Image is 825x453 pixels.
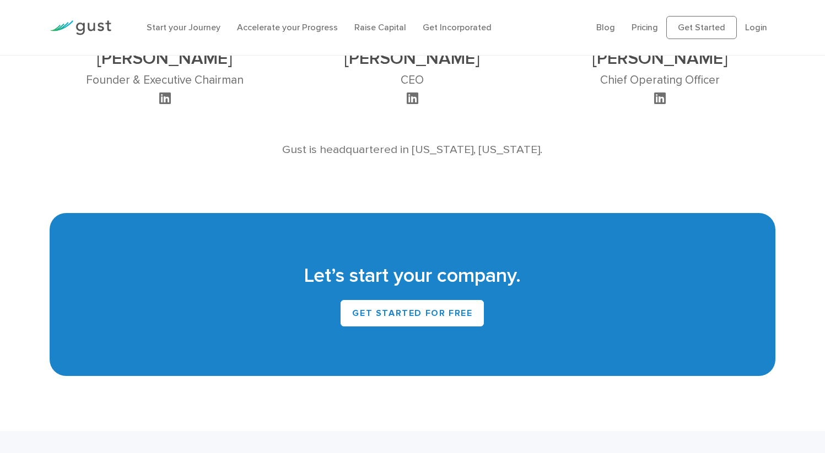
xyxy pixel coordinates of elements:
h3: Chief Operating Officer [591,73,729,87]
a: Get Started [666,16,737,39]
h3: CEO [343,73,481,87]
a: Accelerate your Progress [237,22,338,32]
img: Gust Logo [50,20,111,35]
h2: [PERSON_NAME] [343,48,481,69]
h2: [PERSON_NAME] [86,48,244,69]
a: Start your Journey [147,22,220,32]
a: Login [745,22,767,32]
h2: Let’s start your company. [66,263,759,289]
a: Blog [596,22,615,32]
h2: [PERSON_NAME] [591,48,729,69]
a: Raise Capital [354,22,406,32]
a: Pricing [632,22,658,32]
a: Get Incorporated [423,22,492,32]
p: Gust is headquartered in [US_STATE], [US_STATE]. [76,141,749,158]
h3: Founder & Executive Chairman [86,73,244,87]
a: Get Started for Free [341,300,484,326]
